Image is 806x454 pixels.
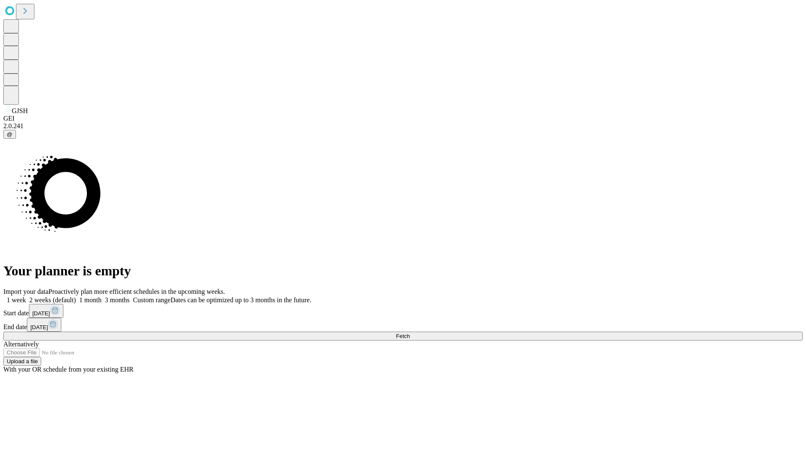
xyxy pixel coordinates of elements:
span: Fetch [396,333,410,339]
button: @ [3,130,16,139]
span: Alternatively [3,340,39,348]
span: GJSH [12,107,28,114]
div: GEI [3,115,803,122]
span: With your OR schedule from your existing EHR [3,366,133,373]
button: Fetch [3,332,803,340]
span: Dates can be optimized up to 3 months in the future. [170,296,311,304]
button: [DATE] [29,304,63,318]
button: [DATE] [27,318,61,332]
span: 3 months [105,296,130,304]
span: Import your data [3,288,49,295]
span: Custom range [133,296,170,304]
span: 2 weeks (default) [29,296,76,304]
div: End date [3,318,803,332]
button: Upload a file [3,357,41,366]
span: [DATE] [32,310,50,317]
div: Start date [3,304,803,318]
h1: Your planner is empty [3,263,803,279]
div: 2.0.241 [3,122,803,130]
span: Proactively plan more efficient schedules in the upcoming weeks. [49,288,225,295]
span: @ [7,131,13,137]
span: 1 week [7,296,26,304]
span: [DATE] [30,324,48,330]
span: 1 month [79,296,102,304]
